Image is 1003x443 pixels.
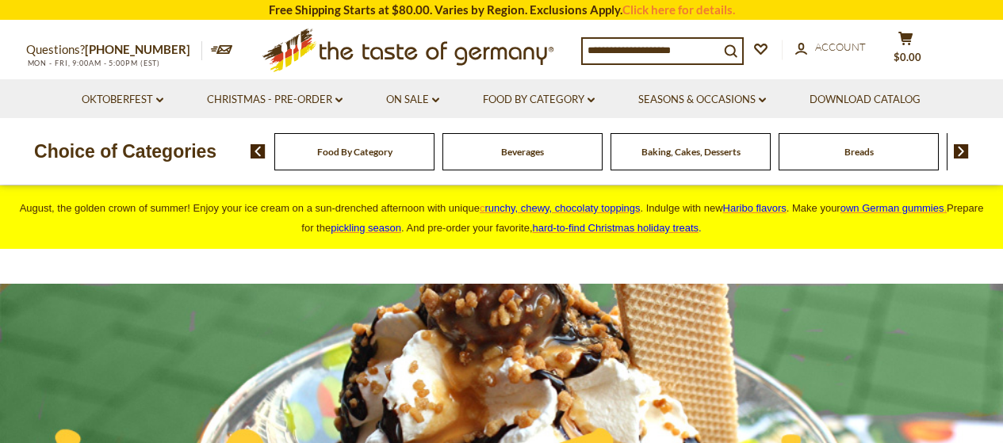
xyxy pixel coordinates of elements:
span: MON - FRI, 9:00AM - 5:00PM (EST) [26,59,161,67]
a: [PHONE_NUMBER] [85,42,190,56]
button: $0.00 [882,31,930,71]
span: $0.00 [894,51,921,63]
a: pickling season [331,222,401,234]
img: next arrow [954,144,969,158]
a: Baking, Cakes, Desserts [641,146,741,158]
a: Breads [844,146,874,158]
span: own German gummies [840,202,944,214]
a: On Sale [386,91,439,109]
a: Click here for details. [622,2,735,17]
a: hard-to-find Christmas holiday treats [533,222,699,234]
a: Christmas - PRE-ORDER [207,91,343,109]
a: Account [795,39,866,56]
a: Oktoberfest [82,91,163,109]
span: Account [815,40,866,53]
a: Food By Category [317,146,392,158]
img: previous arrow [251,144,266,158]
a: crunchy, chewy, chocolaty toppings [480,202,641,214]
span: August, the golden crown of summer! Enjoy your ice cream on a sun-drenched afternoon with unique ... [20,202,984,234]
a: Haribo flavors [723,202,787,214]
a: Food By Category [483,91,595,109]
a: Download Catalog [810,91,921,109]
p: Questions? [26,40,202,60]
a: Beverages [501,146,544,158]
span: runchy, chewy, chocolaty toppings [484,202,640,214]
a: own German gummies. [840,202,947,214]
a: Seasons & Occasions [638,91,766,109]
span: . [533,222,702,234]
